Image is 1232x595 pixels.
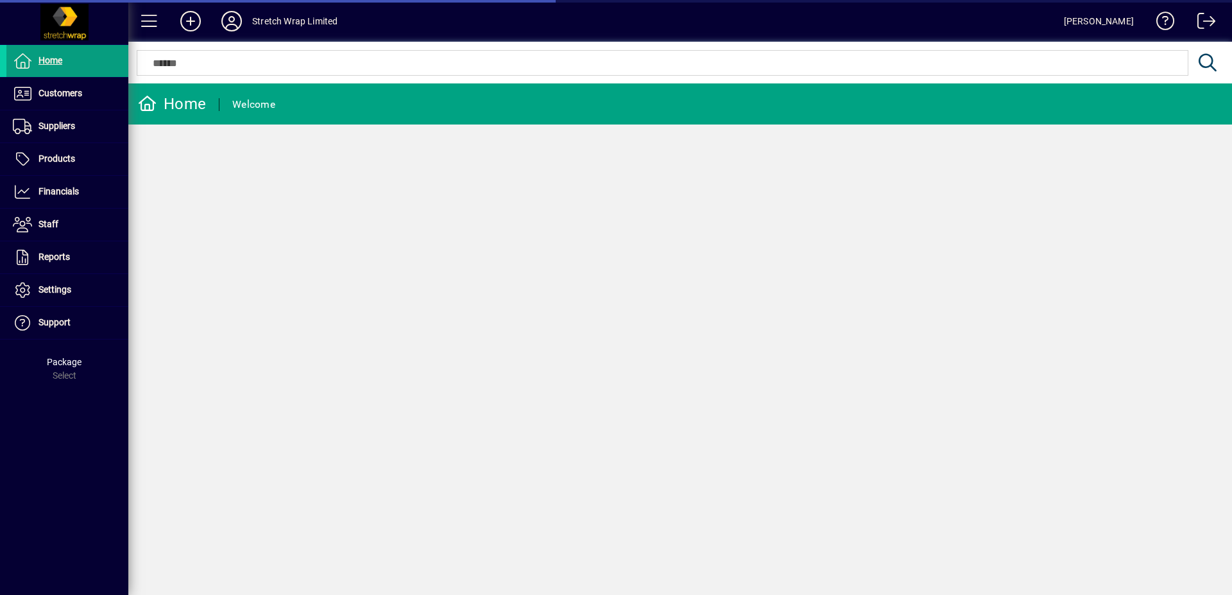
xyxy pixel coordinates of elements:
span: Home [38,55,62,65]
span: Settings [38,284,71,295]
span: Reports [38,252,70,262]
a: Knowledge Base [1147,3,1175,44]
a: Support [6,307,128,339]
span: Customers [38,88,82,98]
span: Package [47,357,81,367]
div: [PERSON_NAME] [1064,11,1134,31]
div: Welcome [232,94,275,115]
button: Profile [211,10,252,33]
a: Staff [6,209,128,241]
a: Financials [6,176,128,208]
a: Suppliers [6,110,128,142]
a: Products [6,143,128,175]
a: Reports [6,241,128,273]
span: Financials [38,186,79,196]
div: Stretch Wrap Limited [252,11,338,31]
a: Logout [1188,3,1216,44]
span: Support [38,317,71,327]
a: Customers [6,78,128,110]
div: Home [138,94,206,114]
button: Add [170,10,211,33]
a: Settings [6,274,128,306]
span: Suppliers [38,121,75,131]
span: Products [38,153,75,164]
span: Staff [38,219,58,229]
